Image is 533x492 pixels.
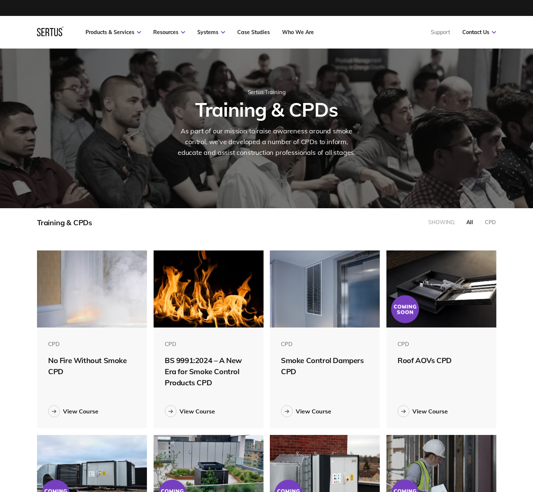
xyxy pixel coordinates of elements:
div: Sertus Training [64,89,469,96]
a: Resources [153,29,185,36]
div: View Course [412,408,448,415]
div: Training & CPDs [37,218,92,227]
div: CPD [48,340,136,348]
div: CPD [485,219,496,226]
a: Case Studies [237,29,270,36]
a: Systems [197,29,225,36]
a: View Course [281,405,369,417]
div: BS 9991:2024 – A New Era for Smoke Control Products CPD [165,355,252,388]
a: Products & Services [86,29,141,36]
h1: Training & CPDs [64,97,469,122]
a: View Course [398,405,485,417]
div: all [466,219,473,226]
div: Roof AOVs CPD [398,355,485,366]
a: Support [431,29,450,36]
div: No Fire Without Smoke CPD [48,355,136,377]
div: CPD [281,340,369,348]
div: Smoke Control Dampers CPD [281,355,369,377]
a: Contact Us [462,29,496,36]
a: View Course [165,405,252,417]
div: View Course [296,408,331,415]
div: CPD [165,340,252,348]
a: Who We Are [282,29,314,36]
div: View Course [180,408,215,415]
div: Showing: [428,219,455,226]
a: View Course [48,405,136,417]
div: View Course [63,408,98,415]
div: CPD [398,340,485,348]
div: As part of our mission to raise awareness around smoke control, we’ve developed a number of CPDs ... [174,126,359,158]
